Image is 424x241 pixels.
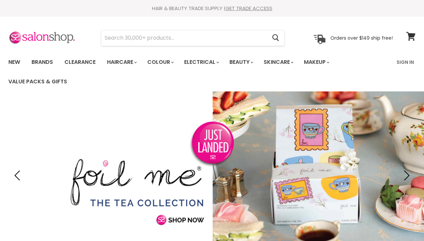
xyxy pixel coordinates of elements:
a: GET TRADE ACCESS [225,5,272,12]
input: Search [101,30,267,46]
button: Next [399,169,412,182]
a: Haircare [102,55,141,69]
a: Electrical [179,55,223,69]
form: Product [101,30,285,46]
p: Orders over $149 ship free! [330,35,393,41]
a: Colour [142,55,178,69]
button: Search [267,30,284,46]
a: New [3,55,25,69]
button: Previous [12,169,25,182]
a: Value Packs & Gifts [3,75,72,89]
a: Skincare [259,55,298,69]
a: Sign In [392,55,418,69]
a: Makeup [299,55,333,69]
ul: Main menu [3,52,392,91]
a: Clearance [59,55,101,69]
a: Brands [26,55,58,69]
a: Beauty [224,55,257,69]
